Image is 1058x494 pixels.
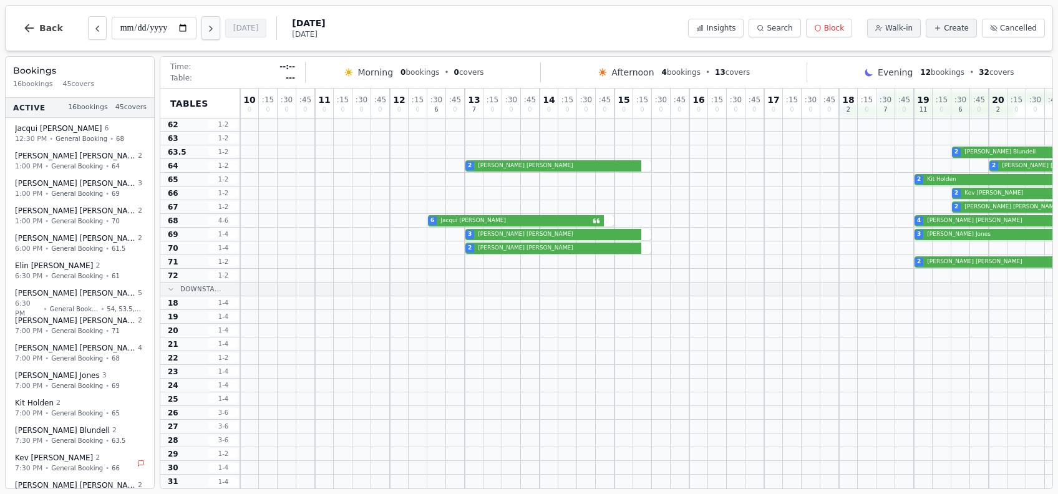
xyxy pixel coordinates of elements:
[996,107,1000,113] span: 2
[977,107,981,113] span: 0
[8,119,152,148] button: Jacqui [PERSON_NAME]612:30 PM•General Booking•68
[715,107,719,113] span: 0
[8,174,152,203] button: [PERSON_NAME] [PERSON_NAME]31:00 PM•General Booking•69
[115,102,147,113] span: 45 covers
[112,244,125,253] span: 61.5
[112,189,120,198] span: 69
[105,436,109,445] span: •
[168,230,178,240] span: 69
[56,398,61,409] span: 2
[208,202,238,211] span: 1 - 2
[105,409,109,418] span: •
[359,107,363,113] span: 0
[490,107,494,113] span: 0
[105,381,109,390] span: •
[15,463,42,473] span: 7:30 PM
[902,107,906,113] span: 0
[168,257,178,267] span: 71
[400,68,405,77] span: 0
[45,326,49,336] span: •
[973,96,985,104] span: : 45
[266,107,269,113] span: 0
[1014,107,1018,113] span: 0
[13,64,147,77] h3: Bookings
[8,366,152,395] button: [PERSON_NAME] Jones37:00 PM•General Booking•69
[51,244,103,253] span: General Booking
[105,216,109,226] span: •
[378,107,382,113] span: 0
[51,162,103,171] span: General Booking
[15,161,42,172] span: 1:00 PM
[105,271,109,281] span: •
[292,29,325,39] span: [DATE]
[112,381,120,390] span: 69
[100,304,104,313] span: •
[112,216,120,226] span: 70
[475,162,638,170] span: [PERSON_NAME] [PERSON_NAME]
[15,343,135,353] span: [PERSON_NAME] [PERSON_NAME]
[15,316,135,326] span: [PERSON_NAME] [PERSON_NAME]
[611,66,654,79] span: Afternoon
[102,370,107,381] span: 3
[248,107,251,113] span: 0
[208,326,238,335] span: 1 - 4
[168,339,178,349] span: 21
[823,96,835,104] span: : 45
[356,96,367,104] span: : 30
[734,107,737,113] span: 0
[107,304,142,313] span: 54, 53.5, 53
[208,133,238,143] span: 1 - 2
[15,298,41,319] span: 6:30 PM
[105,354,109,363] span: •
[917,230,921,239] span: 3
[44,304,47,313] span: •
[979,67,1014,77] span: covers
[51,381,103,390] span: General Booking
[208,312,238,321] span: 1 - 4
[920,107,928,113] span: 11
[659,107,662,113] span: 0
[292,17,325,29] span: [DATE]
[168,161,178,171] span: 64
[337,96,349,104] span: : 15
[138,343,142,354] span: 4
[805,96,817,104] span: : 30
[138,206,142,216] span: 2
[170,97,208,110] span: Tables
[1052,107,1056,113] span: 0
[692,95,704,104] span: 16
[449,96,461,104] span: : 45
[116,134,124,143] span: 68
[286,73,295,83] span: ---
[715,68,726,77] span: 13
[767,95,779,104] span: 17
[397,107,401,113] span: 0
[867,19,921,37] button: Walk-in
[168,188,178,198] span: 66
[208,216,238,225] span: 4 - 6
[8,284,152,324] button: [PERSON_NAME] [PERSON_NAME]56:30 PM•General Booking•54, 53.5, 53
[824,23,844,33] span: Block
[15,435,42,446] span: 7:30 PM
[168,298,178,308] span: 18
[528,107,531,113] span: 0
[1000,23,1037,33] span: Cancelled
[208,147,238,157] span: 1 - 2
[138,151,142,162] span: 2
[318,95,330,104] span: 11
[475,230,638,239] span: [PERSON_NAME] [PERSON_NAME]
[662,68,667,77] span: 4
[208,257,238,266] span: 1 - 2
[593,217,600,225] svg: Customer message
[51,271,103,281] span: General Booking
[749,19,800,37] button: Search
[958,107,962,113] span: 6
[15,261,93,271] span: Elin [PERSON_NAME]
[45,381,49,390] span: •
[201,16,220,40] button: Next day
[15,271,42,281] span: 6:30 PM
[138,480,142,491] span: 2
[543,95,555,104] span: 14
[168,326,178,336] span: 20
[15,398,54,408] span: Kit Holden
